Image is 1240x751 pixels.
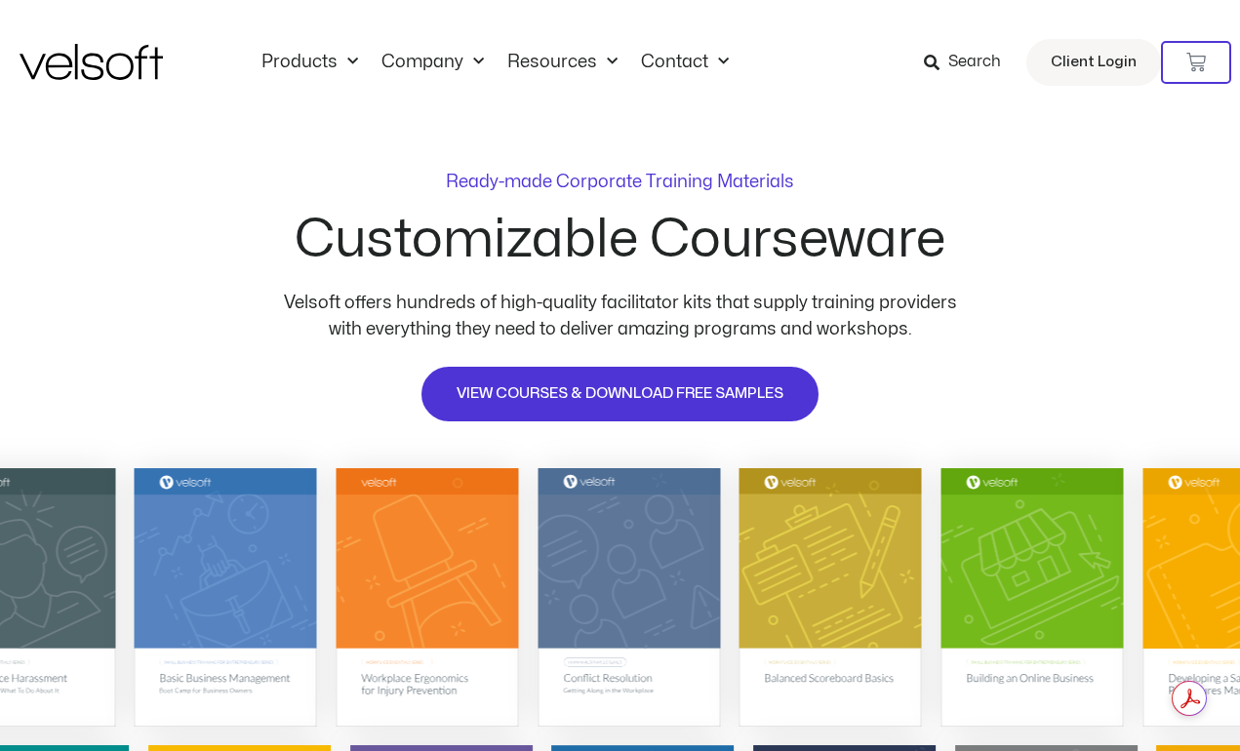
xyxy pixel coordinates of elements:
[948,50,1001,75] span: Search
[457,382,783,406] span: VIEW COURSES & DOWNLOAD FREE SAMPLES
[20,44,163,80] img: Velsoft Training Materials
[420,365,820,423] a: VIEW COURSES & DOWNLOAD FREE SAMPLES
[496,52,629,73] a: ResourcesMenu Toggle
[250,52,370,73] a: ProductsMenu Toggle
[446,174,794,191] p: Ready-made Corporate Training Materials
[1051,50,1137,75] span: Client Login
[250,52,740,73] nav: Menu
[295,214,945,266] h2: Customizable Courseware
[370,52,496,73] a: CompanyMenu Toggle
[1026,39,1161,86] a: Client Login
[924,46,1015,79] a: Search
[269,290,972,342] p: Velsoft offers hundreds of high-quality facilitator kits that supply training providers with ever...
[629,52,740,73] a: ContactMenu Toggle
